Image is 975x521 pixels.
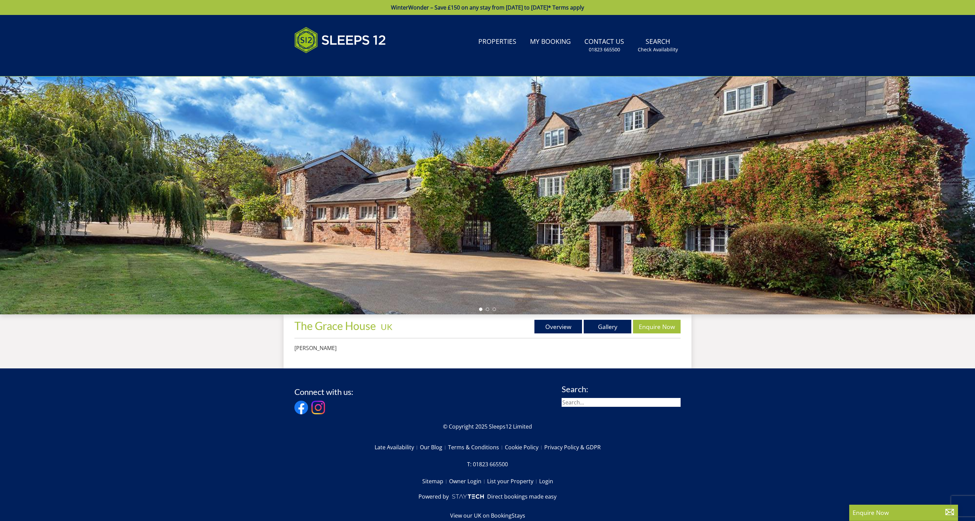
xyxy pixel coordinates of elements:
[476,34,519,50] a: Properties
[584,320,631,333] a: Gallery
[534,320,582,333] a: Overview
[505,441,544,453] a: Cookie Policy
[448,441,505,453] a: Terms & Conditions
[294,422,681,431] p: © Copyright 2025 Sleeps12 Limited
[582,34,627,56] a: Contact Us01823 665500
[633,320,681,333] a: Enquire Now
[378,322,392,332] span: -
[449,475,487,487] a: Owner Login
[467,458,508,470] a: T: 01823 665500
[422,475,449,487] a: Sitemap
[294,319,378,332] a: The Grace House
[375,441,420,453] a: Late Availability
[451,492,484,501] img: scrumpy.png
[381,322,392,332] a: UK
[294,344,550,352] p: [PERSON_NAME]
[544,441,601,453] a: Privacy Policy & GDPR
[539,475,553,487] a: Login
[294,401,308,414] img: Facebook
[450,511,525,520] a: View our UK on BookingStays
[311,401,325,414] img: Instagram
[294,387,353,396] h3: Connect with us:
[589,46,620,53] small: 01823 665500
[294,23,386,57] img: Sleeps 12
[291,61,362,67] iframe: Customer reviews powered by Trustpilot
[853,508,955,517] p: Enquire Now
[418,492,556,501] a: Powered byDirect bookings made easy
[294,319,376,332] span: The Grace House
[562,398,681,407] input: Search...
[638,46,678,53] small: Check Availability
[562,385,681,394] h3: Search:
[420,441,448,453] a: Our Blog
[635,34,681,56] a: SearchCheck Availability
[487,475,539,487] a: List your Property
[527,34,574,50] a: My Booking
